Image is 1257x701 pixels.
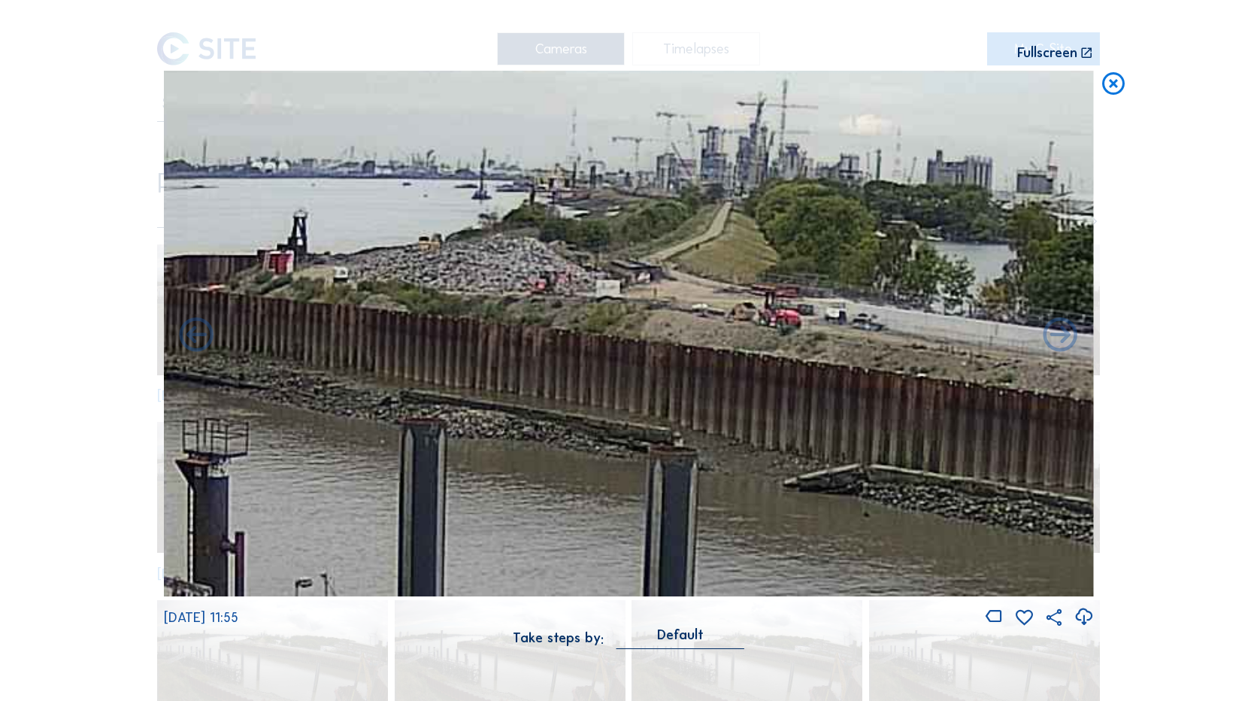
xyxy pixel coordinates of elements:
[1017,46,1077,60] div: Fullscreen
[176,316,217,357] i: Forward
[616,628,745,648] div: Default
[1040,316,1081,357] i: Back
[513,631,604,645] div: Take steps by:
[164,71,1094,596] img: Image
[657,628,704,642] div: Default
[164,609,238,626] span: [DATE] 11:55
